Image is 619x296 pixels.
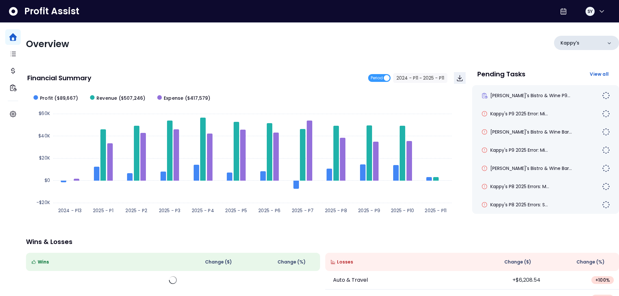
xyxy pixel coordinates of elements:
img: Not yet Started [602,164,610,172]
span: Kappy's P8 2025 Errors: S... [490,201,548,208]
span: Revenue ($507,246) [97,95,146,102]
span: SY [587,8,593,15]
text: $60K [39,110,50,117]
img: Not yet Started [602,110,610,118]
text: 2024 - P13 [58,207,82,214]
span: [PERSON_NAME]'s Bistro & Wine Bar... [490,129,572,135]
text: 2025 - P4 [192,207,214,214]
img: Not yet Started [602,146,610,154]
span: Profit Assist [24,6,79,17]
span: Wins [38,259,49,265]
text: $20K [39,155,50,161]
img: Not yet Started [602,183,610,190]
text: 2025 - P8 [325,207,347,214]
span: [PERSON_NAME]'s Bistro & Wine Bar... [490,165,572,172]
span: Kappy's P9 2025 Error: Mi... [490,110,548,117]
text: $0 [45,177,50,184]
span: Change ( $ ) [205,259,232,265]
text: $40K [38,133,50,139]
span: Profit ($89,667) [40,95,78,102]
text: 2025 - P7 [292,207,314,214]
button: 2024 - P11 ~ 2025 - P11 [393,73,447,83]
text: 2025 - P2 [125,207,147,214]
span: Change (%) [576,259,605,265]
span: Losses [337,259,353,265]
button: View all [585,68,614,80]
text: 2025 - P5 [225,207,247,214]
text: -$20K [36,199,50,206]
span: Change ( $ ) [504,259,531,265]
text: 2025 - P6 [258,207,280,214]
span: Period [371,74,383,82]
img: Not yet Started [602,128,610,136]
span: Kappy's P8 2025 Errors: M... [490,183,549,190]
p: Auto & Travel [333,276,368,284]
span: Change (%) [277,259,306,265]
text: 2025 - P1 [93,207,113,214]
p: Wins & Losses [26,238,619,245]
button: Download [454,72,466,84]
text: 2025 - P9 [358,207,380,214]
img: Not yet Started [602,92,610,99]
span: Overview [26,38,69,50]
span: [PERSON_NAME]'s Bistro & Wine P9... [490,92,570,99]
text: 2025 - P3 [159,207,181,214]
p: Pending Tasks [477,71,525,77]
text: 2025 - P10 [391,207,414,214]
span: Expense ($417,579) [164,95,211,102]
text: 2025 - P11 [425,207,446,214]
td: +$6,208.54 [472,271,546,290]
p: Financial Summary [27,75,91,81]
span: Kappy's P9 2025 Error: Mi... [490,147,548,153]
img: Not yet Started [602,201,610,209]
span: + 100 % [595,277,610,283]
span: View all [590,71,609,77]
p: Kappy's [561,40,579,46]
